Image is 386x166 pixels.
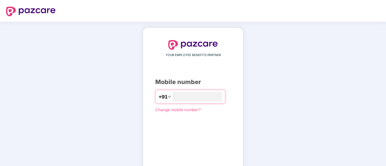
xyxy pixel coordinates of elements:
[155,107,201,112] a: Change mobile number?
[168,40,218,50] img: logo
[168,95,171,99] span: down
[6,7,56,16] img: logo
[159,93,168,101] span: +91
[155,77,231,87] div: Mobile number
[166,53,221,58] span: YOUR EMPLOYEE BENEFITS PARTNER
